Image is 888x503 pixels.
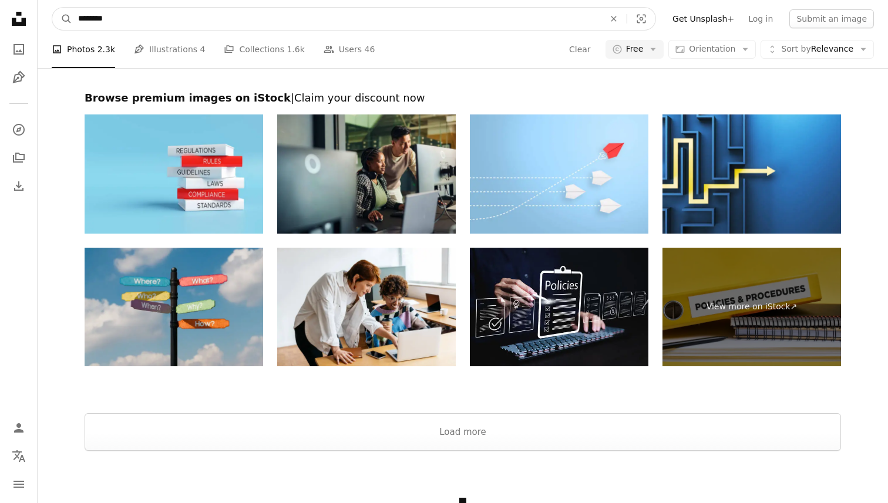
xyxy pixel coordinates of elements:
[689,44,735,53] span: Orientation
[7,118,31,141] a: Explore
[606,40,664,59] button: Free
[7,7,31,33] a: Home — Unsplash
[601,8,627,30] button: Clear
[761,40,874,59] button: Sort byRelevance
[662,114,841,234] img: A labyrinth maze with a glowing yellow path on a blue background suggesting a concept of problem ...
[665,9,741,28] a: Get Unsplash+
[85,114,263,234] img: Stack of books representing regulatory compliance and legal standards
[7,146,31,170] a: Collections
[781,44,810,53] span: Sort by
[668,40,756,59] button: Orientation
[627,8,655,30] button: Visual search
[277,114,456,234] img: Software engineers collaborating on a project, analyzing code on computer monitors in office
[7,416,31,440] a: Log in / Sign up
[470,248,648,367] img: Policy documentation and compliance concept. A person reviews digital document labeled "Policies"...
[291,92,425,104] span: | Claim your discount now
[7,174,31,198] a: Download History
[781,43,853,55] span: Relevance
[569,40,591,59] button: Clear
[224,31,304,68] a: Collections 1.6k
[52,7,656,31] form: Find visuals sitewide
[7,444,31,468] button: Language
[7,38,31,61] a: Photos
[85,413,841,451] button: Load more
[85,248,263,367] img: Who, What, Where, When, Why, How- and question mark symbol.
[324,31,375,68] a: Users 46
[470,114,648,234] img: Change concepts with red paper airplane leading among white
[365,43,375,56] span: 46
[789,9,874,28] button: Submit an image
[662,248,841,367] a: View more on iStock↗
[200,43,206,56] span: 4
[277,248,456,367] img: Freelancers collaborating in a modern co-working space
[134,31,205,68] a: Illustrations 4
[85,91,841,105] h2: Browse premium images on iStock
[52,8,72,30] button: Search Unsplash
[7,66,31,89] a: Illustrations
[287,43,304,56] span: 1.6k
[741,9,780,28] a: Log in
[626,43,644,55] span: Free
[7,472,31,496] button: Menu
